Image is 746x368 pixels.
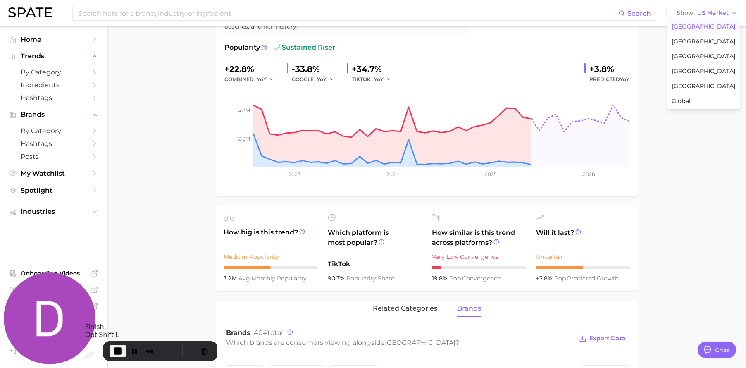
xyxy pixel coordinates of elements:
[328,275,346,282] span: 90.7%
[432,252,526,262] div: Very Low Convergence
[274,43,335,53] span: sustained riser
[274,44,280,51] img: sustained riser
[589,74,629,84] span: Predicted
[254,329,267,337] span: 404
[672,98,691,105] span: Global
[672,83,736,90] span: [GEOGRAPHIC_DATA]
[449,275,501,282] span: convergence
[238,275,307,282] span: monthly popularity
[224,252,318,262] div: Medium Popularity
[224,43,260,53] span: Popularity
[21,81,87,89] span: Ingredients
[21,111,87,118] span: Brands
[21,208,87,215] span: Industries
[317,74,335,84] button: YoY
[21,127,87,135] span: by Category
[21,153,87,160] span: Posts
[536,252,630,262] div: Uncertain
[667,19,740,109] div: ShowUS Market
[257,74,275,84] button: YoY
[373,305,437,312] span: related categories
[536,275,554,282] span: +3.8%
[485,171,497,177] tspan: 2025
[21,68,87,76] span: by Category
[672,68,736,75] span: [GEOGRAPHIC_DATA]
[78,6,618,20] input: Search here for a brand, industry, or ingredient
[432,275,449,282] span: 19.8%
[620,76,629,82] span: YoY
[257,76,267,83] span: YoY
[352,74,397,84] div: TIKTOK
[583,171,595,177] tspan: 2026
[21,186,87,194] span: Spotlight
[374,74,392,84] button: YoY
[554,275,619,282] span: predicted growth
[672,23,736,30] span: [GEOGRAPHIC_DATA]
[7,66,101,79] a: by Category
[288,171,300,177] tspan: 2023
[352,62,397,76] div: +34.7%
[224,74,280,84] div: combined
[457,305,481,312] span: brands
[224,227,318,248] span: How big is this trend?
[226,337,573,348] div: Which brands are consumers viewing alongside ?
[8,7,52,17] img: SPATE
[577,333,627,344] button: Export Data
[7,91,101,104] a: Hashtags
[589,335,626,342] span: Export Data
[7,124,101,137] a: by Category
[697,11,729,15] span: US Market
[346,275,394,282] span: popularity share
[432,266,526,269] div: 1 / 10
[536,266,630,269] div: 5 / 10
[677,11,695,15] span: Show
[21,36,87,43] span: Home
[589,62,629,76] div: +3.8%
[7,184,101,197] a: Spotlight
[328,259,422,269] span: TikTok
[449,275,462,282] abbr: popularity index
[21,53,87,60] span: Trends
[226,329,250,337] span: Brands
[554,275,567,282] abbr: popularity index
[386,171,398,177] tspan: 2024
[536,228,630,248] span: Will it last?
[432,228,526,248] span: How similar is this trend across platforms?
[238,275,251,282] abbr: average
[224,275,238,282] span: 3.2m
[7,150,101,163] a: Posts
[7,33,101,46] a: Home
[627,10,651,17] span: Search
[7,267,101,280] a: Onboarding Videos
[7,167,101,180] a: My Watchlist
[672,53,736,60] span: [GEOGRAPHIC_DATA]
[674,8,740,19] button: ShowUS Market
[7,137,101,150] a: Hashtags
[317,76,327,83] span: YoY
[292,74,340,84] div: GOOGLE
[328,228,422,255] span: Which platform is most popular?
[7,50,101,62] button: Trends
[21,270,87,277] span: Onboarding Videos
[224,62,280,76] div: +22.8%
[292,62,340,76] div: -33.8%
[672,38,736,45] span: [GEOGRAPHIC_DATA]
[7,206,101,218] button: Industries
[21,94,87,102] span: Hashtags
[21,140,87,148] span: Hashtags
[224,266,318,269] div: 5 / 10
[7,108,101,121] button: Brands
[254,329,283,337] span: total
[374,76,384,83] span: YoY
[385,339,455,346] span: [GEOGRAPHIC_DATA]
[21,170,87,177] span: My Watchlist
[7,79,101,91] a: Ingredients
